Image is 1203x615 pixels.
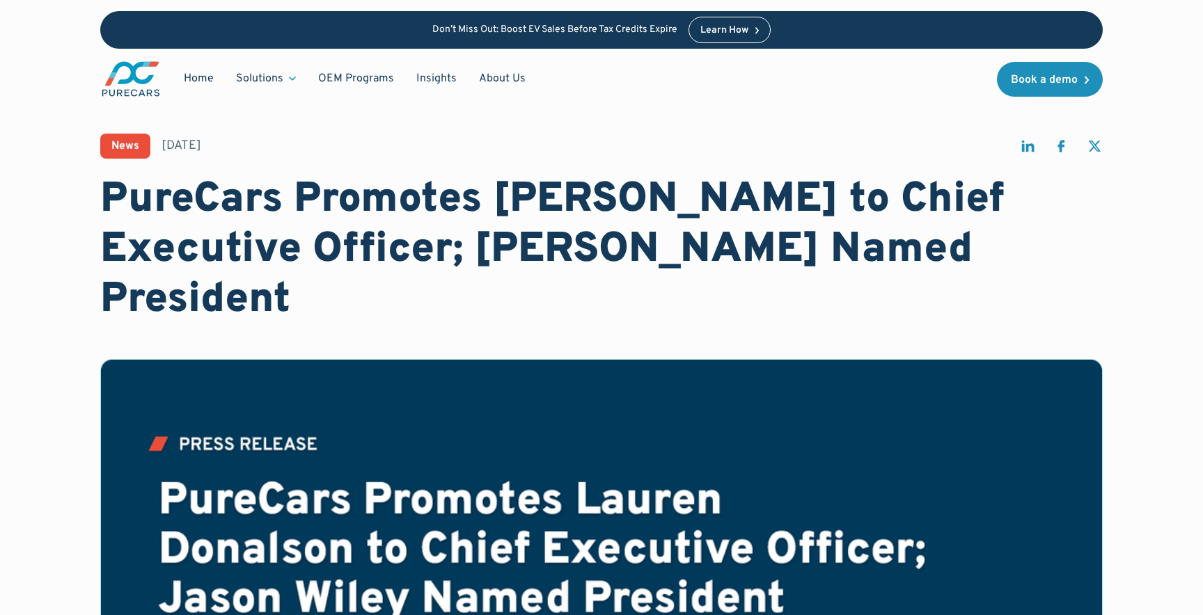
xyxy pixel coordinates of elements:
[700,26,748,35] div: Learn How
[405,65,468,92] a: Insights
[1053,138,1069,161] a: share on facebook
[100,60,162,98] img: purecars logo
[997,62,1103,97] a: Book a demo
[1086,138,1103,161] a: share on twitter
[689,17,771,43] a: Learn How
[100,60,162,98] a: main
[100,175,1103,326] h1: PureCars Promotes [PERSON_NAME] to Chief Executive Officer; [PERSON_NAME] Named President
[307,65,405,92] a: OEM Programs
[225,65,307,92] div: Solutions
[468,65,537,92] a: About Us
[432,24,677,36] p: Don’t Miss Out: Boost EV Sales Before Tax Credits Expire
[1019,138,1036,161] a: share on linkedin
[111,141,139,152] div: News
[162,137,201,154] div: [DATE]
[173,65,225,92] a: Home
[236,71,283,86] div: Solutions
[1011,74,1078,86] div: Book a demo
